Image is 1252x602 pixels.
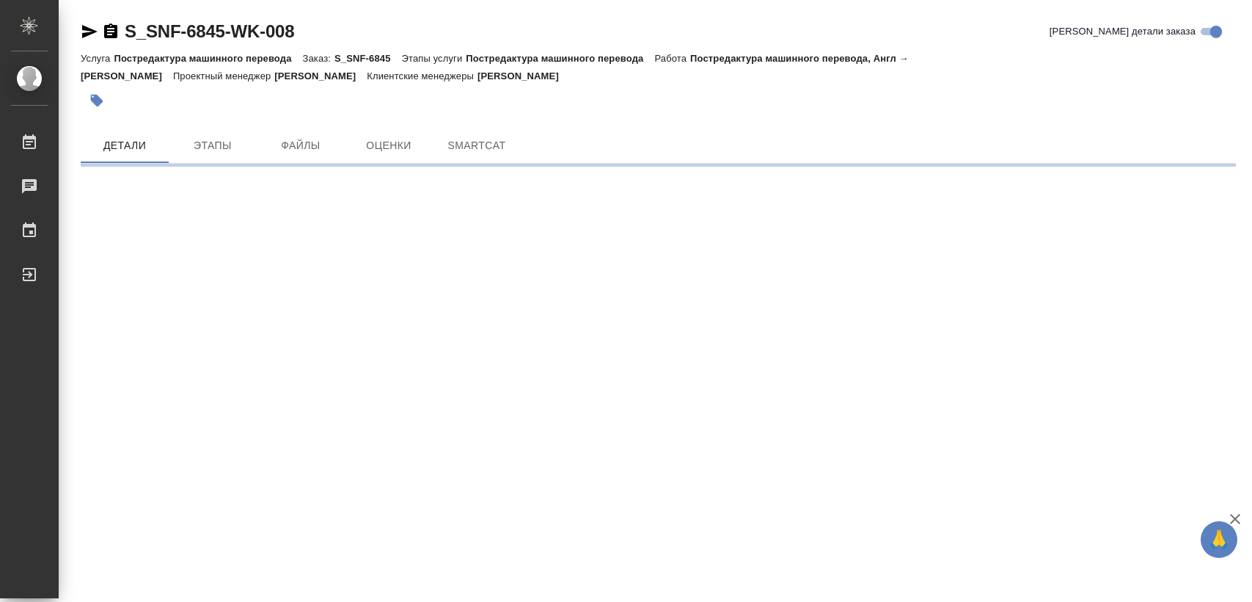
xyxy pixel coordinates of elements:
a: S_SNF-6845-WK-008 [125,21,294,41]
span: SmartCat [442,137,512,155]
p: Работа [654,53,690,64]
span: Детали [89,137,160,155]
button: Скопировать ссылку [102,23,120,40]
p: Заказ: [303,53,334,64]
button: Добавить тэг [81,84,113,117]
p: S_SNF-6845 [334,53,402,64]
button: Скопировать ссылку для ЯМессенджера [81,23,98,40]
span: Этапы [177,137,248,155]
span: Оценки [354,137,424,155]
p: Постредактура машинного перевода [114,53,302,64]
p: Проектный менеджер [173,70,274,81]
span: Файлы [266,137,336,155]
span: 🙏 [1207,524,1231,555]
p: [PERSON_NAME] [477,70,570,81]
button: 🙏 [1201,521,1237,558]
p: Клиентские менеджеры [367,70,477,81]
p: [PERSON_NAME] [274,70,367,81]
p: Постредактура машинного перевода [466,53,654,64]
p: Этапы услуги [402,53,466,64]
p: Услуга [81,53,114,64]
span: [PERSON_NAME] детали заказа [1050,24,1196,39]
